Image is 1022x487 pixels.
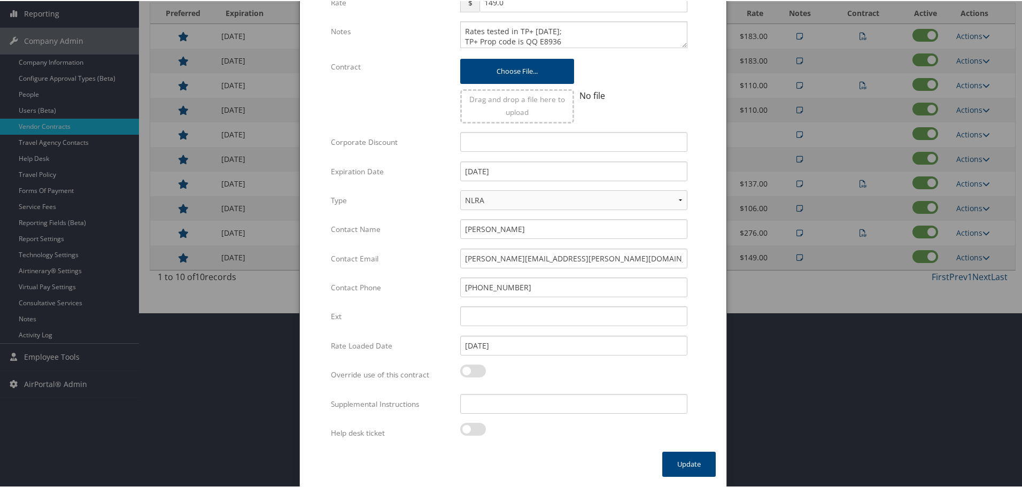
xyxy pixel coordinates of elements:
[331,189,452,210] label: Type
[331,364,452,384] label: Override use of this contract
[662,451,716,476] button: Update
[469,93,565,116] span: Drag and drop a file here to upload
[331,160,452,181] label: Expiration Date
[579,89,605,101] span: No file
[331,218,452,238] label: Contact Name
[331,131,452,151] label: Corporate Discount
[331,305,452,326] label: Ext
[331,335,452,355] label: Rate Loaded Date
[331,422,452,442] label: Help desk ticket
[331,276,452,297] label: Contact Phone
[331,56,452,76] label: Contract
[331,20,452,41] label: Notes
[460,276,687,296] input: (___) ___-____
[331,393,452,413] label: Supplemental Instructions
[331,248,452,268] label: Contact Email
